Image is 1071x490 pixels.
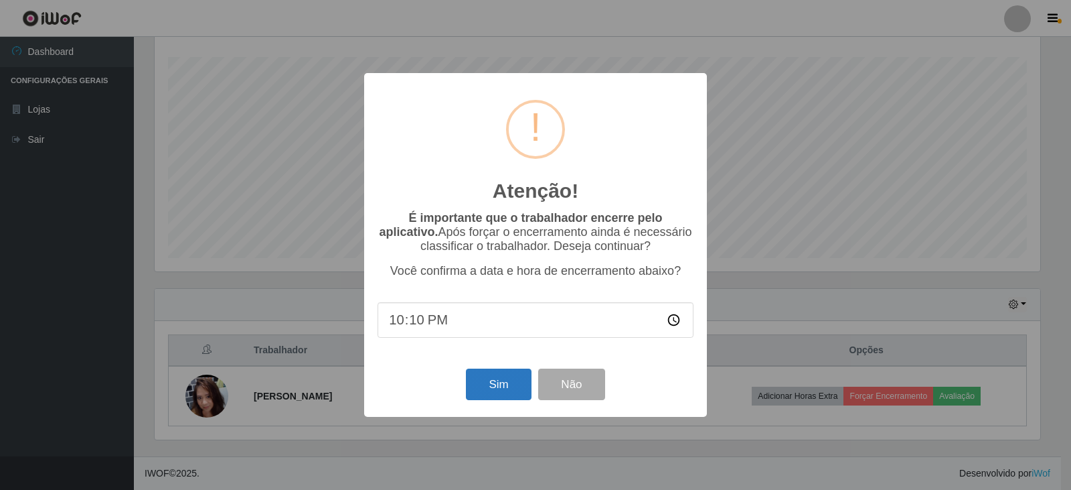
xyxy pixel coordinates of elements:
button: Não [538,369,604,400]
button: Sim [466,369,531,400]
b: É importante que o trabalhador encerre pelo aplicativo. [379,211,662,239]
p: Após forçar o encerramento ainda é necessário classificar o trabalhador. Deseja continuar? [378,211,693,253]
p: Você confirma a data e hora de encerramento abaixo? [378,264,693,278]
h2: Atenção! [493,179,578,203]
